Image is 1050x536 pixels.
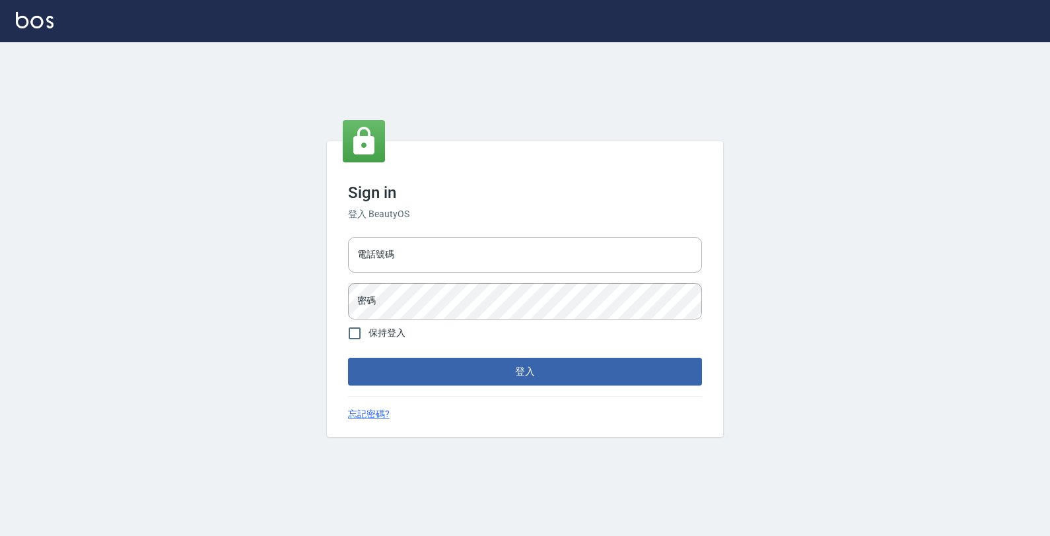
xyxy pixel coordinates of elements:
span: 保持登入 [368,326,405,340]
img: Logo [16,12,53,28]
h3: Sign in [348,184,702,202]
a: 忘記密碼? [348,407,390,421]
button: 登入 [348,358,702,385]
h6: 登入 BeautyOS [348,207,702,221]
